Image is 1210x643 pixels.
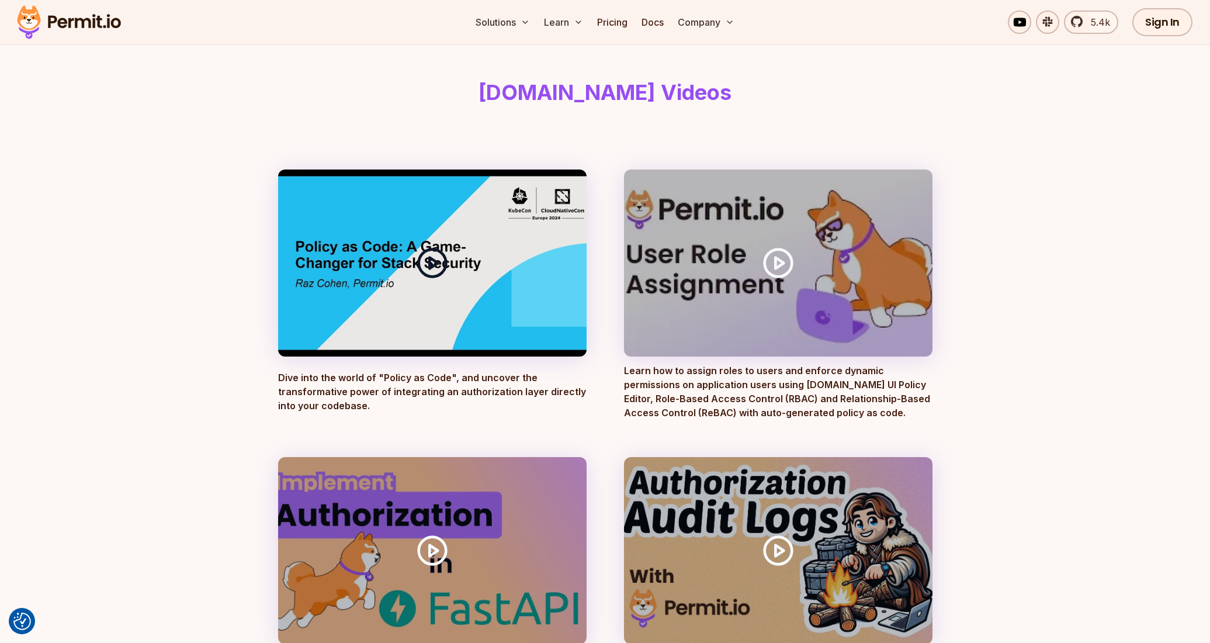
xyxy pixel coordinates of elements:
p: Learn how to assign roles to users and enforce dynamic permissions on application users using [DO... [624,364,932,420]
button: Learn [539,11,588,34]
span: 5.4k [1084,15,1110,29]
a: Sign In [1132,8,1192,36]
a: Docs [637,11,668,34]
h1: [DOMAIN_NAME] Videos [280,81,930,104]
p: Dive into the world of "Policy as Code", and uncover the transformative power of integrating an a... [278,371,587,420]
button: Company [673,11,739,34]
img: Permit logo [12,2,126,42]
a: 5.4k [1064,11,1118,34]
button: Consent Preferences [13,613,31,630]
button: Solutions [471,11,535,34]
a: Pricing [592,11,632,34]
img: Revisit consent button [13,613,31,630]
